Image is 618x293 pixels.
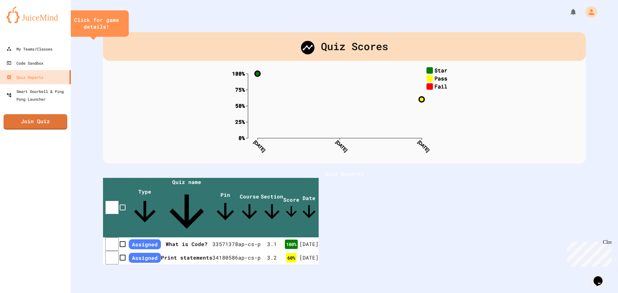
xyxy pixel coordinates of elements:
span: Assigned [129,253,161,263]
span: Pin [212,191,238,224]
div: ap-cs-p [238,254,261,261]
span: Quiz name [161,179,212,237]
text: 25% [235,118,245,125]
td: 33571378 [212,237,238,251]
text: Star [435,67,447,73]
text: 100% [232,70,245,77]
td: [DATE] [299,237,319,251]
td: [DATE] [299,251,319,264]
a: Join Quiz [4,114,67,130]
text: [DATE] [253,139,266,153]
span: Date [299,195,319,221]
span: Section [261,193,283,223]
div: Quiz Reports [6,73,43,81]
div: Code Sandbox [6,59,43,67]
span: Type [129,188,161,228]
iframe: chat widget [565,239,612,267]
div: Chat with us now!Close [3,3,44,41]
input: select all desserts [105,201,119,214]
h1: Quiz Reports [103,170,586,178]
text: [DATE] [417,139,430,153]
div: ap-cs-p [238,240,261,248]
text: 0% [239,134,245,141]
div: 3 . 1 [261,240,283,248]
text: 50% [235,102,245,109]
div: Smart Doorbell & Ping Pong Launcher [6,87,68,103]
img: logo-orange.svg [6,6,64,23]
div: Click for game details! [71,17,122,30]
div: Quiz Scores [103,32,586,61]
td: 34180586 [212,251,238,264]
span: Assigned [129,239,161,249]
div: 100 % [285,240,298,249]
th: Print statements [161,251,212,264]
iframe: chat widget [591,267,612,287]
th: What is Code? [161,237,212,251]
text: Pass [435,75,447,81]
text: 75% [235,86,245,93]
div: My Teams/Classes [6,45,52,53]
span: Course [238,193,261,223]
div: 60 % [286,253,296,262]
span: Score [283,196,299,220]
text: Fail [435,83,447,89]
div: 3 . 2 [261,254,283,261]
div: My Account [579,5,599,19]
text: [DATE] [335,139,348,153]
